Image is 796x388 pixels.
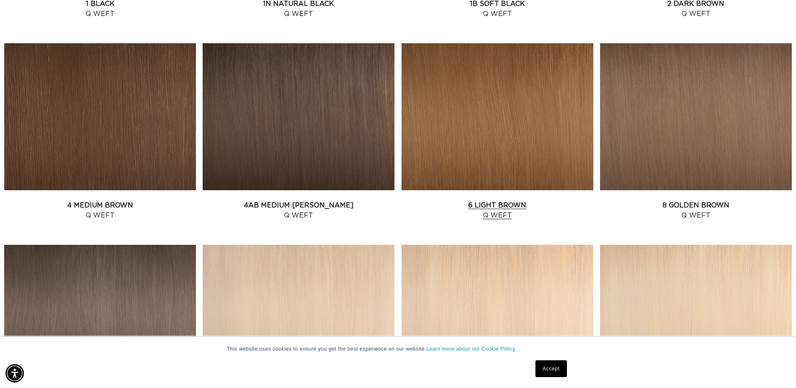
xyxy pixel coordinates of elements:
[5,364,24,383] div: Accessibility Menu
[600,200,792,220] a: 8 Golden Brown Q Weft
[4,200,196,220] a: 4 Medium Brown Q Weft
[402,200,593,220] a: 6 Light Brown Q Weft
[535,360,566,377] a: Accept
[227,345,569,353] p: This website uses cookies to ensure you get the best experience on our website.
[426,346,517,352] a: Learn more about our Cookie Policy.
[203,200,394,220] a: 4AB Medium [PERSON_NAME] Q Weft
